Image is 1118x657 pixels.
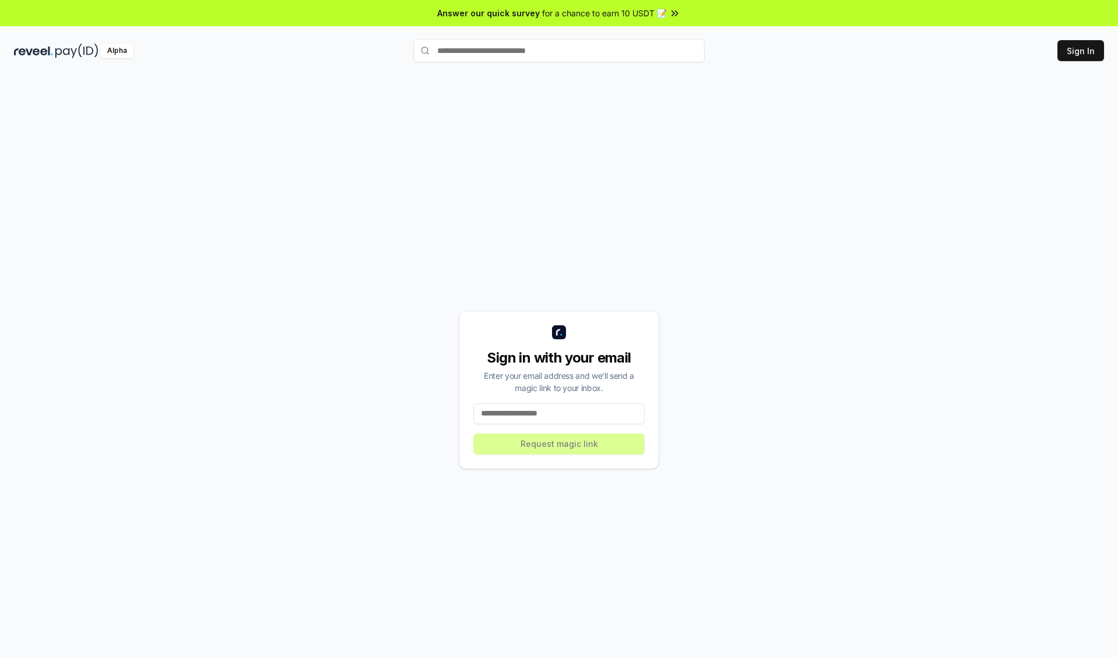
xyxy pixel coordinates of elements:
div: Enter your email address and we’ll send a magic link to your inbox. [473,370,645,394]
img: pay_id [55,44,98,58]
img: logo_small [552,325,566,339]
img: reveel_dark [14,44,53,58]
span: Answer our quick survey [437,7,540,19]
div: Sign in with your email [473,349,645,367]
button: Sign In [1057,40,1104,61]
div: Alpha [101,44,133,58]
span: for a chance to earn 10 USDT 📝 [542,7,667,19]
